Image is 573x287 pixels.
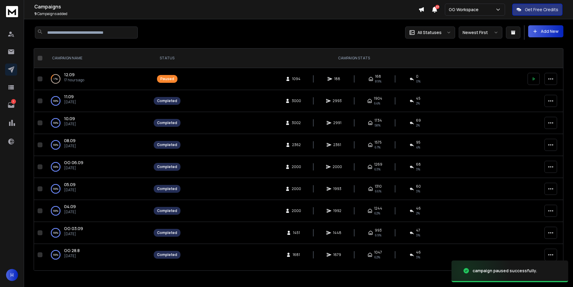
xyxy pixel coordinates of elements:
span: 3 % [416,255,420,260]
span: 1734 [374,118,382,123]
span: 12.09 [64,72,75,77]
span: 3002 [292,120,301,125]
p: 100 % [53,120,58,126]
span: 1310 [375,184,382,189]
span: 2362 [292,142,301,147]
span: 0 [416,74,418,79]
span: 1269 [374,162,382,167]
div: Completed [157,208,177,213]
button: Get Free Credits [512,4,562,16]
p: Get Free Credits [525,7,558,13]
span: 95 [416,140,421,145]
span: 1993 [333,186,341,191]
p: 17 hours ago [64,78,84,83]
span: 2 % [416,101,420,106]
p: 100 % [53,252,58,258]
button: H [6,269,18,281]
span: 3 % [416,189,420,194]
span: GG 03.09 [64,226,83,231]
span: 1904 [374,96,382,101]
td: 100%11.09[DATE] [45,90,150,112]
span: 2991 [333,120,341,125]
a: 12.09 [64,72,75,78]
a: GG 06.09 [64,160,83,166]
span: 0 % [416,79,421,84]
p: [DATE] [64,188,76,192]
span: 993 [375,228,382,233]
th: CAMPAIGN STATS [184,48,524,68]
span: 68 [416,162,421,167]
p: Campaigns added [34,11,418,16]
span: 69 [416,118,421,123]
span: 1244 [374,206,382,211]
span: 1681 [293,252,300,257]
span: 1992 [333,208,341,213]
span: 2000 [333,164,342,169]
p: 100 % [53,208,58,214]
span: 3000 [292,98,301,103]
p: [DATE] [64,210,76,214]
span: 10.09 [64,116,75,121]
div: Completed [157,142,177,147]
td: 100%GG 03.09[DATE] [45,222,150,244]
p: [DATE] [64,232,83,236]
span: 168 [375,74,381,79]
div: Completed [157,120,177,125]
span: 3 % [416,167,420,172]
span: 05.09 [64,182,75,187]
span: 46 [416,206,421,211]
td: 100%GG 28.8[DATE] [45,244,150,266]
p: 17 % [54,76,58,82]
th: STATUS [150,48,184,68]
span: 63 % [374,167,380,172]
p: 1 [11,99,16,104]
a: 11.09 [64,94,74,100]
span: 1575 [374,140,382,145]
div: Completed [157,98,177,103]
span: 64 % [374,101,380,106]
span: 188 [334,76,340,81]
span: 66 % [375,189,381,194]
p: [DATE] [64,144,76,148]
td: 17%12.0917 hours ago [45,68,150,90]
td: 100%10.09[DATE] [45,112,150,134]
p: 100 % [53,142,58,148]
td: 100%08.09[DATE] [45,134,150,156]
span: 1047 [374,250,382,255]
span: 4 % [416,145,420,150]
span: 62 % [374,211,380,216]
td: 100%GG 06.09[DATE] [45,156,150,178]
div: Completed [157,164,177,169]
a: GG 28.8 [64,248,80,254]
p: [DATE] [64,254,80,258]
span: 60 [416,184,421,189]
p: 100 % [53,164,58,170]
th: CAMPAIGN NAME [45,48,150,68]
span: 1448 [333,230,341,235]
span: 1679 [333,252,341,257]
div: Completed [157,186,177,191]
span: 2000 [292,164,301,169]
div: Completed [157,230,177,235]
p: All Statuses [417,30,442,36]
span: 2993 [333,98,342,103]
span: 11.09 [64,94,74,99]
div: Completed [157,252,177,257]
p: [DATE] [64,122,76,126]
a: 08.09 [64,138,75,144]
span: 1451 [293,230,300,235]
span: 2 % [416,211,420,216]
p: [DATE] [64,166,83,170]
a: 04.09 [64,204,76,210]
div: Paused [160,76,174,81]
span: 46 [416,250,421,255]
span: 37 [435,5,439,9]
span: 1094 [292,76,300,81]
span: 2000 [292,186,301,191]
span: 89 % [375,79,381,84]
span: 9 [34,11,37,16]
